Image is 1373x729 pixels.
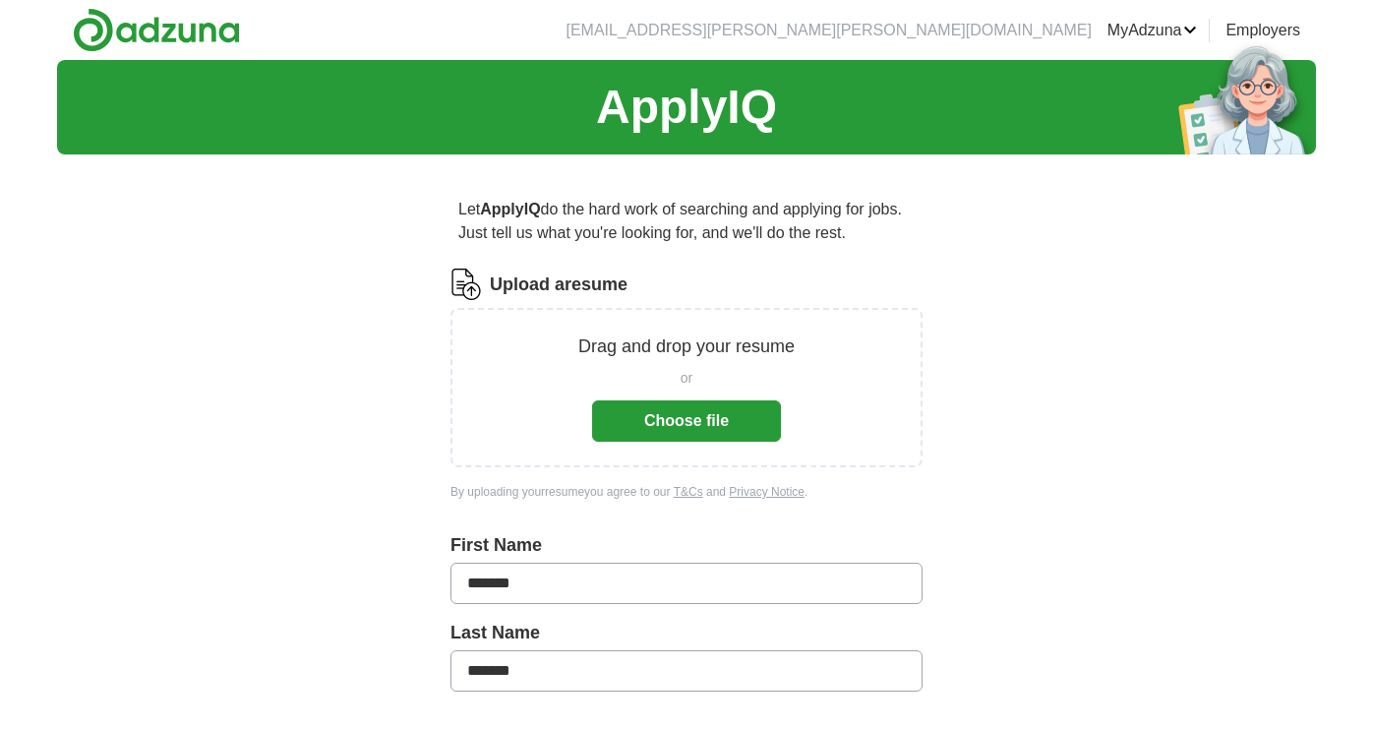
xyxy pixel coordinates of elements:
label: Upload a resume [490,272,627,298]
label: First Name [450,532,923,559]
span: or [681,368,692,389]
label: Last Name [450,620,923,646]
button: Choose file [592,400,781,442]
p: Drag and drop your resume [578,334,795,360]
a: MyAdzuna [1107,19,1198,42]
li: [EMAIL_ADDRESS][PERSON_NAME][PERSON_NAME][DOMAIN_NAME] [566,19,1091,42]
div: By uploading your resume you agree to our and . [450,483,923,501]
a: T&Cs [674,485,703,499]
img: CV Icon [450,269,482,300]
strong: ApplyIQ [480,201,540,217]
a: Privacy Notice [729,485,805,499]
a: Employers [1225,19,1300,42]
p: Let do the hard work of searching and applying for jobs. Just tell us what you're looking for, an... [450,190,923,253]
img: Adzuna logo [73,8,240,52]
h1: ApplyIQ [596,72,777,143]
